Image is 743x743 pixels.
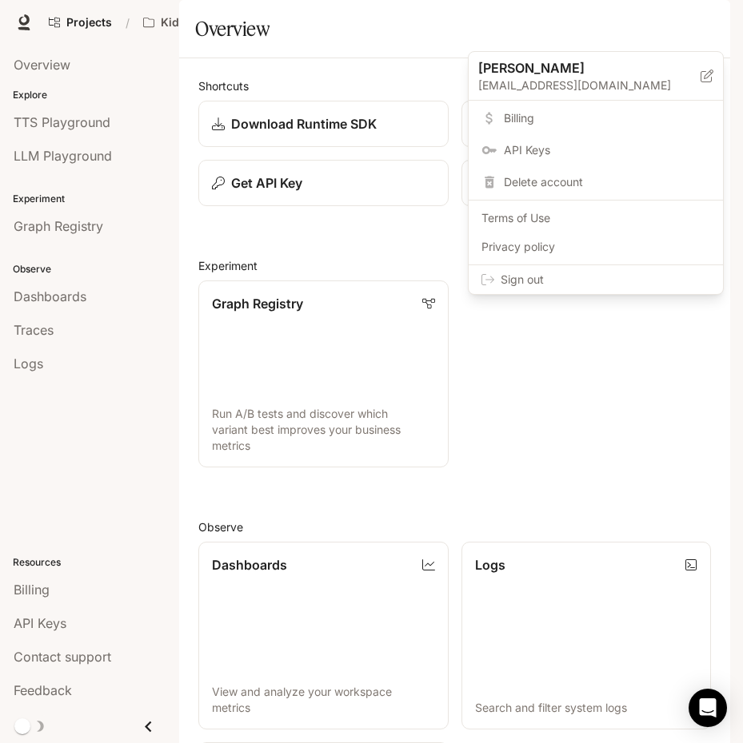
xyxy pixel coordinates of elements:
a: Billing [472,104,720,133]
a: API Keys [472,136,720,165]
span: Sign out [501,272,710,288]
a: Privacy policy [472,232,720,261]
span: Delete account [504,174,710,190]
span: Terms of Use [481,210,710,226]
span: Privacy policy [481,239,710,255]
div: Delete account [472,168,720,197]
span: API Keys [504,142,710,158]
span: Billing [504,110,710,126]
p: [EMAIL_ADDRESS][DOMAIN_NAME] [478,77,701,93]
div: Sign out [469,265,723,294]
a: Terms of Use [472,204,720,232]
p: [PERSON_NAME] [478,58,675,77]
div: [PERSON_NAME][EMAIL_ADDRESS][DOMAIN_NAME] [469,52,723,101]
